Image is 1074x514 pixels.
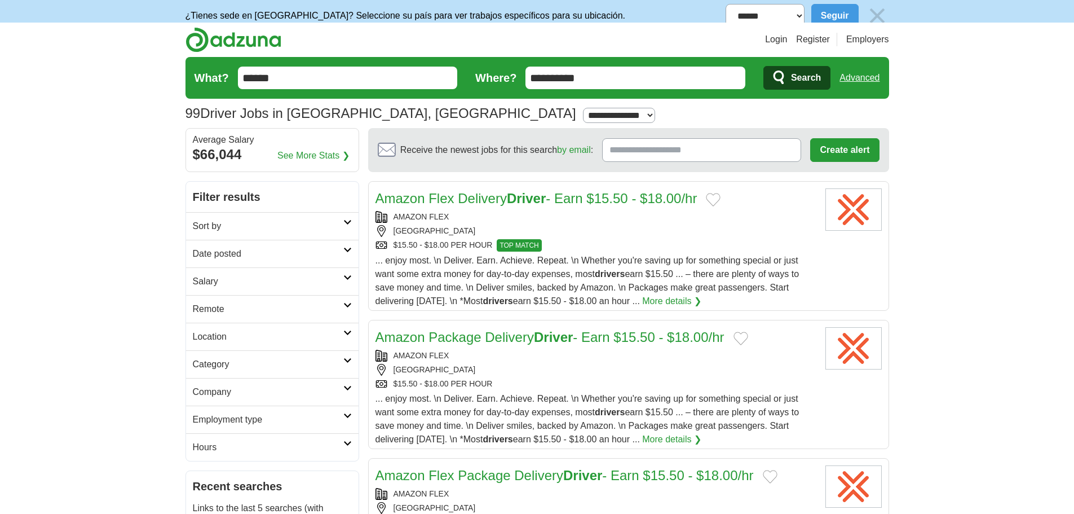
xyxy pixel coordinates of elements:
div: [GEOGRAPHIC_DATA] [375,502,816,514]
strong: drivers [595,407,625,417]
a: Company [186,378,359,406]
h2: Salary [193,275,343,288]
a: Amazon Flex DeliveryDriver- Earn $15.50 - $18.00/hr [375,191,697,206]
strong: Driver [563,468,602,483]
a: Employment type [186,406,359,433]
button: Add to favorite jobs [763,470,777,484]
h2: Company [193,385,343,399]
a: More details ❯ [642,295,701,308]
h1: Driver Jobs in [GEOGRAPHIC_DATA], [GEOGRAPHIC_DATA] [185,106,576,121]
strong: Driver [507,191,546,206]
div: Average Salary [193,135,352,144]
img: icon_close_no_bg.svg [865,4,889,28]
span: Receive the newest jobs for this search : [400,143,593,157]
span: ... enjoy most. \n Deliver. Earn. Achieve. Repeat. \n Whether you're saving up for something spec... [375,394,799,444]
a: Location [186,323,359,350]
strong: drivers [483,296,512,306]
span: 99 [185,103,201,124]
span: Search [791,67,821,89]
strong: Driver [534,330,573,345]
div: $66,044 [193,144,352,165]
a: Employers [846,33,889,46]
a: Amazon Package DeliveryDriver- Earn $15.50 - $18.00/hr [375,330,724,345]
a: Advanced [839,67,879,89]
a: AMAZON FLEX [394,351,449,360]
a: Remote [186,295,359,323]
div: [GEOGRAPHIC_DATA] [375,225,816,237]
span: TOP MATCH [497,239,541,252]
a: AMAZON FLEX [394,212,449,221]
h2: Location [193,330,343,344]
h2: Remote [193,302,343,316]
img: Amazon Flex logo [825,327,882,370]
h2: Employment type [193,413,343,427]
a: Hours [186,433,359,461]
a: Sort by [186,212,359,240]
a: Login [765,33,787,46]
img: Amazon Flex logo [825,188,882,231]
a: Salary [186,267,359,295]
label: What? [195,69,229,86]
img: Adzuna logo [185,27,281,52]
div: $15.50 - $18.00 PER HOUR [375,378,816,390]
a: by email [557,145,591,155]
p: ¿Tienes sede en [GEOGRAPHIC_DATA]? Seleccione su país para ver trabajos específicos para su ubica... [185,9,626,23]
a: Date posted [186,240,359,267]
button: Create alert [810,138,879,162]
a: Category [186,350,359,378]
a: Register [796,33,830,46]
div: [GEOGRAPHIC_DATA] [375,364,816,376]
h2: Category [193,358,343,371]
h2: Filter results [186,182,359,212]
h2: Hours [193,441,343,454]
h2: Recent searches [193,478,352,495]
button: Add to favorite jobs [706,193,721,207]
button: Add to favorite jobs [733,332,748,345]
strong: drivers [595,269,625,279]
strong: drivers [483,434,512,444]
a: More details ❯ [642,433,701,446]
span: ... enjoy most. \n Deliver. Earn. Achieve. Repeat. \n Whether you're saving up for something spec... [375,256,799,306]
button: Seguir [811,4,859,28]
button: Search [763,66,830,90]
label: Where? [475,69,516,86]
h2: Sort by [193,219,343,233]
a: Amazon Flex Package DeliveryDriver- Earn $15.50 - $18.00/hr [375,468,754,483]
img: Amazon Flex logo [825,465,882,508]
a: AMAZON FLEX [394,489,449,498]
div: $15.50 - $18.00 PER HOUR [375,239,816,252]
a: See More Stats ❯ [277,149,350,162]
h2: Date posted [193,247,343,261]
